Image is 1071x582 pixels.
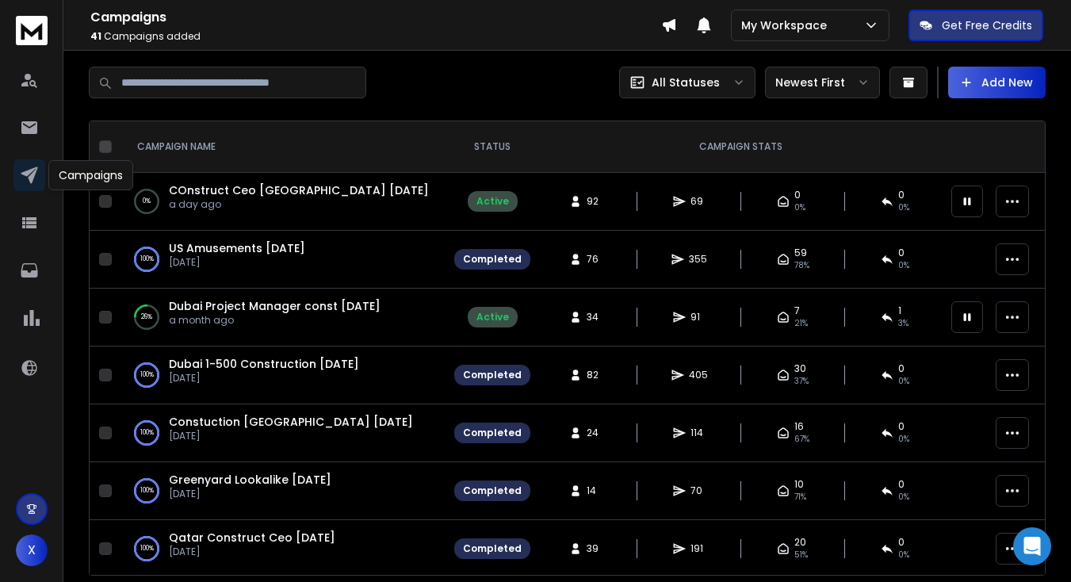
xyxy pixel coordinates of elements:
[794,491,806,504] span: 71 %
[141,309,152,325] p: 26 %
[16,534,48,566] button: X
[948,67,1046,98] button: Add New
[90,29,101,43] span: 41
[463,542,522,555] div: Completed
[540,121,942,173] th: CAMPAIGN STATS
[476,311,509,324] div: Active
[118,347,445,404] td: 100%Dubai 1-500 Construction [DATE][DATE]
[169,240,305,256] a: US Amusements [DATE]
[898,247,905,259] span: 0
[48,160,133,190] div: Campaigns
[652,75,720,90] p: All Statuses
[898,549,909,561] span: 0 %
[118,231,445,289] td: 100%US Amusements [DATE][DATE]
[794,536,806,549] span: 20
[463,427,522,439] div: Completed
[765,67,880,98] button: Newest First
[587,311,602,324] span: 34
[898,433,909,446] span: 0 %
[689,369,708,381] span: 405
[445,121,540,173] th: STATUS
[690,484,706,497] span: 70
[476,195,509,208] div: Active
[898,491,909,504] span: 0 %
[140,367,154,383] p: 100 %
[140,251,154,267] p: 100 %
[794,247,807,259] span: 59
[898,362,905,375] span: 0
[169,314,381,327] p: a month ago
[16,16,48,45] img: logo
[794,433,809,446] span: 67 %
[908,10,1043,41] button: Get Free Credits
[587,369,602,381] span: 82
[898,536,905,549] span: 0
[794,201,805,214] span: 0 %
[169,182,429,198] a: COnstruct Ceo [GEOGRAPHIC_DATA] [DATE]
[794,362,806,375] span: 30
[898,478,905,491] span: 0
[898,375,909,388] span: 0 %
[463,369,522,381] div: Completed
[169,430,413,442] p: [DATE]
[118,289,445,347] td: 26%Dubai Project Manager const [DATE]a month ago
[587,253,602,266] span: 76
[587,195,602,208] span: 92
[690,542,706,555] span: 191
[169,546,335,558] p: [DATE]
[690,195,706,208] span: 69
[169,372,359,385] p: [DATE]
[169,488,331,500] p: [DATE]
[463,253,522,266] div: Completed
[898,189,905,201] span: 0
[898,317,908,330] span: 3 %
[463,484,522,497] div: Completed
[90,8,661,27] h1: Campaigns
[898,259,909,272] span: 0 %
[118,173,445,231] td: 0%COnstruct Ceo [GEOGRAPHIC_DATA] [DATE]a day ago
[689,253,707,266] span: 355
[169,356,359,372] a: Dubai 1-500 Construction [DATE]
[587,542,602,555] span: 39
[794,304,800,317] span: 7
[169,530,335,546] a: Qatar Construct Ceo [DATE]
[143,193,151,209] p: 0 %
[794,317,808,330] span: 21 %
[942,17,1032,33] p: Get Free Credits
[794,420,804,433] span: 16
[741,17,833,33] p: My Workspace
[794,189,801,201] span: 0
[140,425,154,441] p: 100 %
[587,484,602,497] span: 14
[118,520,445,578] td: 100%Qatar Construct Ceo [DATE][DATE]
[169,256,305,269] p: [DATE]
[794,478,804,491] span: 10
[169,414,413,430] a: Constuction [GEOGRAPHIC_DATA] [DATE]
[794,259,809,272] span: 78 %
[90,30,661,43] p: Campaigns added
[169,298,381,314] a: Dubai Project Manager const [DATE]
[1013,527,1051,565] div: Open Intercom Messenger
[690,311,706,324] span: 91
[587,427,602,439] span: 24
[898,304,901,317] span: 1
[898,201,909,214] span: 0 %
[169,198,429,211] p: a day ago
[794,549,808,561] span: 51 %
[118,462,445,520] td: 100%Greenyard Lookalike [DATE][DATE]
[118,121,445,173] th: CAMPAIGN NAME
[898,420,905,433] span: 0
[140,541,154,557] p: 100 %
[169,472,331,488] a: Greenyard Lookalike [DATE]
[690,427,706,439] span: 114
[794,375,809,388] span: 37 %
[118,404,445,462] td: 100%Constuction [GEOGRAPHIC_DATA] [DATE][DATE]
